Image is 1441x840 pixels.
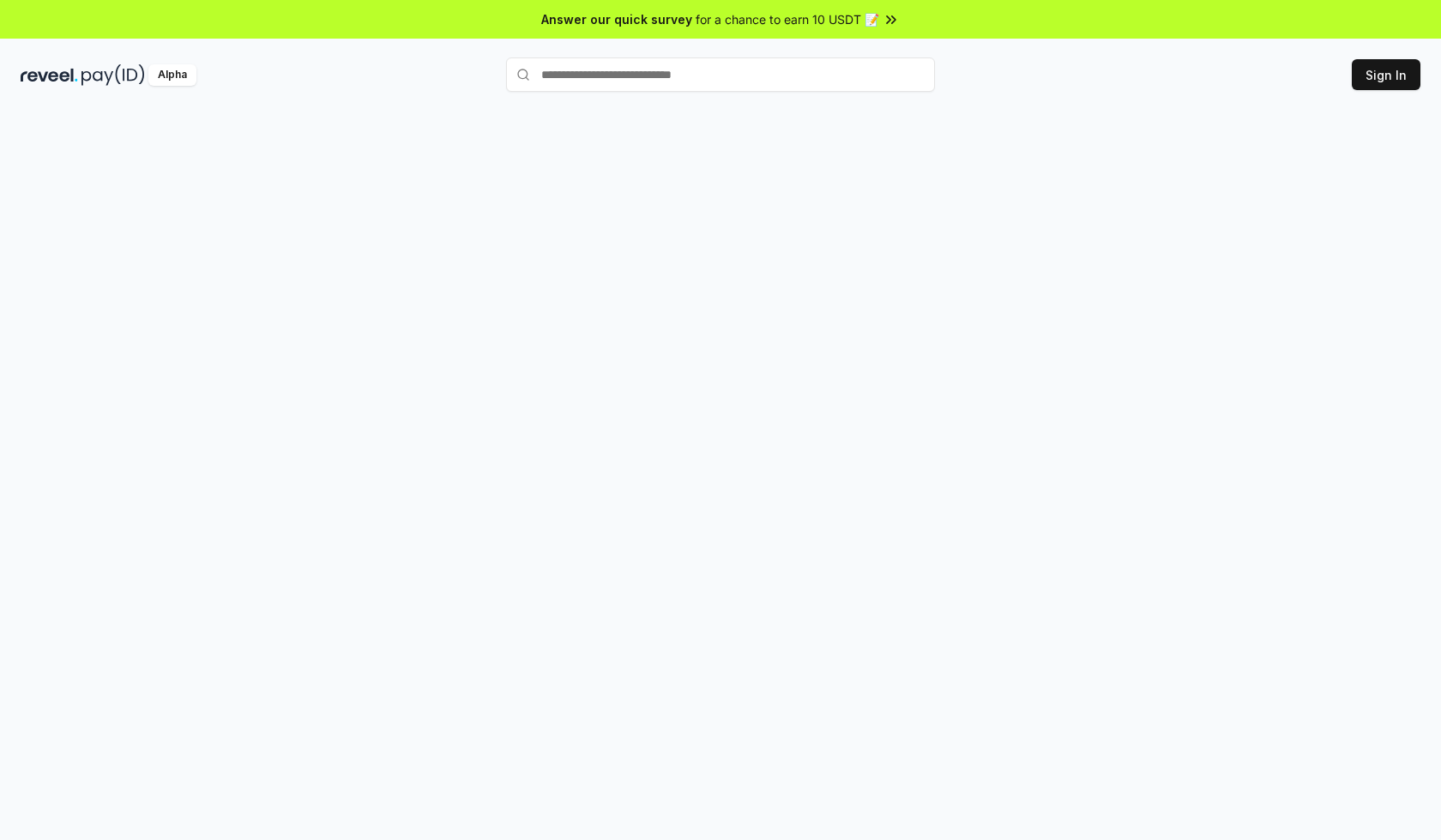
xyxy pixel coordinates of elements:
[148,64,196,86] div: Alpha
[1352,59,1420,90] button: Sign In
[541,10,692,28] span: Answer our quick survey
[696,10,879,28] span: for a chance to earn 10 USDT 📝
[81,64,145,86] img: pay_id
[21,64,78,86] img: reveel_dark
